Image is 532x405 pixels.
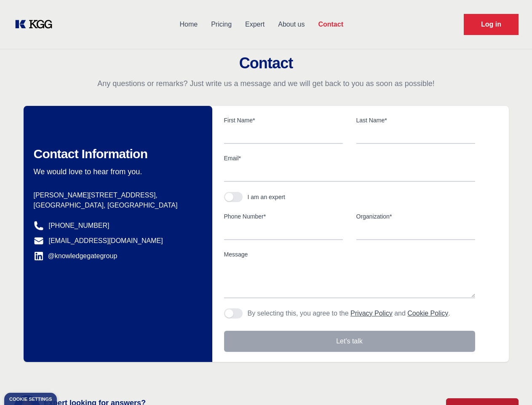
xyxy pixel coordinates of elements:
a: Request Demo [464,14,519,35]
button: Let's talk [224,331,475,352]
a: Home [173,13,204,35]
a: Privacy Policy [350,310,393,317]
a: Expert [238,13,271,35]
h2: Contact Information [34,146,199,162]
a: @knowledgegategroup [34,251,118,261]
label: Last Name* [356,116,475,124]
p: [PERSON_NAME][STREET_ADDRESS], [34,190,199,200]
iframe: Chat Widget [490,364,532,405]
a: Contact [311,13,350,35]
p: Any questions or remarks? Just write us a message and we will get back to you as soon as possible! [10,78,522,89]
label: First Name* [224,116,343,124]
a: [EMAIL_ADDRESS][DOMAIN_NAME] [49,236,163,246]
p: We would love to hear from you. [34,167,199,177]
div: Cookie settings [9,397,52,402]
h2: Contact [10,55,522,72]
a: KOL Knowledge Platform: Talk to Key External Experts (KEE) [13,18,59,31]
a: [PHONE_NUMBER] [49,221,110,231]
label: Organization* [356,212,475,221]
label: Email* [224,154,475,162]
label: Phone Number* [224,212,343,221]
label: Message [224,250,475,259]
p: By selecting this, you agree to the and . [248,308,450,319]
p: [GEOGRAPHIC_DATA], [GEOGRAPHIC_DATA] [34,200,199,211]
div: I am an expert [248,193,286,201]
a: About us [271,13,311,35]
a: Pricing [204,13,238,35]
a: Cookie Policy [407,310,448,317]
